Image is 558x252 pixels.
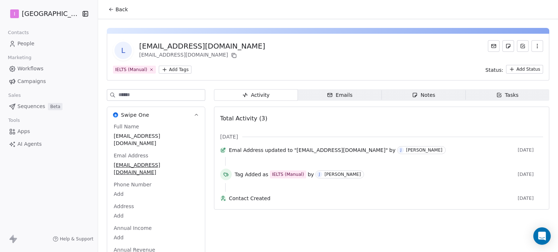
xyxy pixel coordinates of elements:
[272,171,304,178] div: IELTS (Manual)
[5,27,32,38] span: Contacts
[114,190,198,198] span: Add
[139,51,265,60] div: [EMAIL_ADDRESS][DOMAIN_NAME]
[17,128,30,135] span: Apps
[113,112,118,117] img: Swipe One
[14,10,15,17] span: I
[107,107,205,123] button: Swipe OneSwipe One
[17,140,42,148] span: AI Agents
[116,6,128,13] span: Back
[17,65,44,73] span: Workflows
[294,146,388,154] span: "[EMAIL_ADDRESS][DOMAIN_NAME]"
[263,171,268,178] span: as
[48,103,62,110] span: Beta
[6,100,92,112] a: SequencesBeta
[112,203,136,210] span: Address
[104,3,132,16] button: Back
[112,152,150,159] span: Emal Address
[9,8,77,20] button: I[GEOGRAPHIC_DATA]
[6,138,92,150] a: AI Agents
[5,115,23,126] span: Tools
[327,91,352,99] div: Emails
[229,195,515,202] span: Contact Created
[114,42,132,59] span: L
[485,66,503,74] span: Status:
[17,103,45,110] span: Sequences
[6,63,92,75] a: Workflows
[22,9,80,18] span: [GEOGRAPHIC_DATA]
[112,123,141,130] span: Full Name
[389,146,396,154] span: by
[53,236,93,242] a: Help & Support
[5,90,24,101] span: Sales
[5,52,35,63] span: Marketing
[6,125,92,137] a: Apps
[319,172,320,177] div: J
[324,172,361,177] div: [PERSON_NAME]
[112,224,153,232] span: Annual Income
[518,195,543,201] span: [DATE]
[114,132,198,147] span: [EMAIL_ADDRESS][DOMAIN_NAME]
[496,91,519,99] div: Tasks
[518,147,543,153] span: [DATE]
[220,115,267,122] span: Total Activity (3)
[114,212,198,219] span: Add
[60,236,93,242] span: Help & Support
[506,65,543,74] button: Add Status
[518,172,543,177] span: [DATE]
[115,66,147,73] div: IELTS (Manual)
[159,66,191,74] button: Add Tags
[112,181,153,188] span: Phone Number
[6,75,92,87] a: Campaigns
[139,41,265,51] div: [EMAIL_ADDRESS][DOMAIN_NAME]
[265,146,293,154] span: updated to
[308,171,314,178] span: by
[17,40,35,47] span: People
[220,133,238,140] span: [DATE]
[121,111,149,119] span: Swipe One
[114,234,198,241] span: Add
[235,171,261,178] span: Tag Added
[412,91,435,99] div: Notes
[17,78,46,85] span: Campaigns
[6,38,92,50] a: People
[114,161,198,176] span: [EMAIL_ADDRESS][DOMAIN_NAME]
[400,147,401,153] div: J
[406,148,442,153] div: [PERSON_NAME]
[229,146,263,154] span: Emal Address
[533,227,551,245] div: Open Intercom Messenger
